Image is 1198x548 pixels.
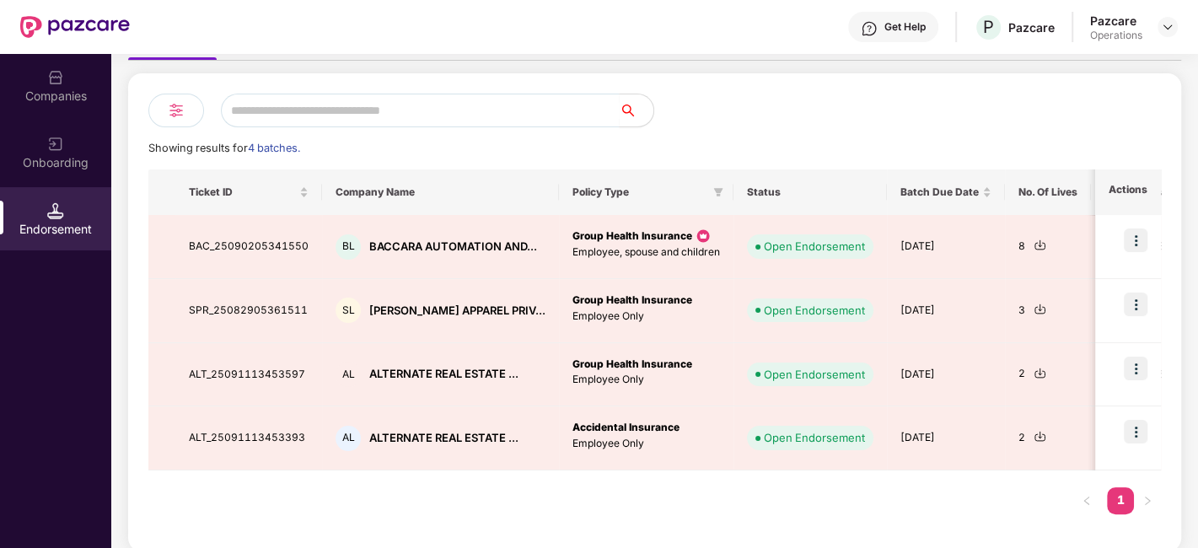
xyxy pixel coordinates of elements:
img: svg+xml;base64,PHN2ZyB3aWR0aD0iMjAiIGhlaWdodD0iMjAiIHZpZXdCb3g9IjAgMCAyMCAyMCIgZmlsbD0ibm9uZSIgeG... [47,136,64,153]
p: Employee, spouse and children [572,244,720,261]
button: left [1073,487,1100,514]
p: Employee Only [572,309,720,325]
div: Open Endorsement [764,238,865,255]
span: filter [710,182,727,202]
img: icon [1124,357,1147,380]
img: New Pazcare Logo [20,16,130,38]
div: Open Endorsement [764,302,865,319]
button: search [619,94,654,127]
p: Employee Only [572,372,720,388]
div: 8 [1018,239,1077,255]
div: BACCARA AUTOMATION AND... [369,239,537,255]
th: Status [733,169,887,215]
td: [DATE] [887,279,1005,343]
div: ALTERNATE REAL ESTATE ... [369,366,518,382]
div: AL [336,426,361,451]
span: Policy Type [572,185,706,199]
div: Operations [1090,29,1142,42]
td: ALT_25091113453597 [175,343,322,407]
span: 4 batches. [248,142,300,154]
img: icon [1124,420,1147,443]
img: svg+xml;base64,PHN2ZyB4bWxucz0iaHR0cDovL3d3dy53My5vcmcvMjAwMC9zdmciIHdpZHRoPSIyNCIgaGVpZ2h0PSIyNC... [166,100,186,121]
td: BAC_25090205341550 [175,215,322,279]
b: Accidental Insurance [572,421,680,433]
span: right [1142,496,1152,506]
span: left [1082,496,1092,506]
th: Company Name [322,169,559,215]
td: SPR_25082905361511 [175,279,322,343]
img: svg+xml;base64,PHN2ZyBpZD0iRG93bmxvYWQtMjR4MjQiIHhtbG5zPSJodHRwOi8vd3d3LnczLm9yZy8yMDAwL3N2ZyIgd2... [1034,430,1046,443]
b: Group Health Insurance [572,229,692,242]
div: Get Help [884,20,926,34]
li: Next Page [1134,487,1161,514]
td: [DATE] [887,406,1005,470]
img: svg+xml;base64,PHN2ZyBpZD0iRG93bmxvYWQtMjR4MjQiIHhtbG5zPSJodHRwOi8vd3d3LnczLm9yZy8yMDAwL3N2ZyIgd2... [1034,303,1046,315]
div: Open Endorsement [764,366,865,383]
span: Batch Due Date [900,185,979,199]
div: BL [336,234,361,260]
img: svg+xml;base64,PHN2ZyBpZD0iQ29tcGFuaWVzIiB4bWxucz0iaHR0cDovL3d3dy53My5vcmcvMjAwMC9zdmciIHdpZHRoPS... [47,69,64,86]
img: svg+xml;base64,PHN2ZyBpZD0iSGVscC0zMngzMiIgeG1sbnM9Imh0dHA6Ly93d3cudzMub3JnLzIwMDAvc3ZnIiB3aWR0aD... [861,20,878,37]
div: ALTERNATE REAL ESTATE ... [369,430,518,446]
div: 3 [1018,303,1077,319]
img: svg+xml;base64,PHN2ZyBpZD0iRG93bmxvYWQtMjR4MjQiIHhtbG5zPSJodHRwOi8vd3d3LnczLm9yZy8yMDAwL3N2ZyIgd2... [1034,239,1046,251]
th: Batch Due Date [887,169,1005,215]
th: Actions [1095,169,1161,215]
div: SL [336,298,361,323]
div: Pazcare [1090,13,1142,29]
th: Ticket ID [175,169,322,215]
span: search [619,104,653,117]
img: svg+xml;base64,PHN2ZyB3aWR0aD0iMTQuNSIgaGVpZ2h0PSIxNC41IiB2aWV3Qm94PSIwIDAgMTYgMTYiIGZpbGw9Im5vbm... [47,202,64,219]
td: [DATE] [887,215,1005,279]
td: ALT_25091113453393 [175,406,322,470]
p: Employee Only [572,436,720,452]
td: [DATE] [887,343,1005,407]
img: icon [695,228,712,244]
div: Pazcare [1008,19,1055,35]
div: 2 [1018,430,1077,446]
img: svg+xml;base64,PHN2ZyBpZD0iRHJvcGRvd24tMzJ4MzIiIHhtbG5zPSJodHRwOi8vd3d3LnczLm9yZy8yMDAwL3N2ZyIgd2... [1161,20,1174,34]
div: 2 [1018,366,1077,382]
li: 1 [1107,487,1134,514]
div: Open Endorsement [764,429,865,446]
span: Showing results for [148,142,300,154]
button: right [1134,487,1161,514]
b: Group Health Insurance [572,293,692,306]
span: Ticket ID [189,185,296,199]
th: No. Of Lives [1005,169,1091,215]
div: AL [336,362,361,387]
img: svg+xml;base64,PHN2ZyBpZD0iRG93bmxvYWQtMjR4MjQiIHhtbG5zPSJodHRwOi8vd3d3LnczLm9yZy8yMDAwL3N2ZyIgd2... [1034,367,1046,379]
a: 1 [1107,487,1134,513]
img: icon [1124,293,1147,316]
span: P [983,17,994,37]
div: [PERSON_NAME] APPAREL PRIV... [369,303,545,319]
li: Previous Page [1073,487,1100,514]
b: Group Health Insurance [572,357,692,370]
img: icon [1124,228,1147,252]
span: filter [713,187,723,197]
